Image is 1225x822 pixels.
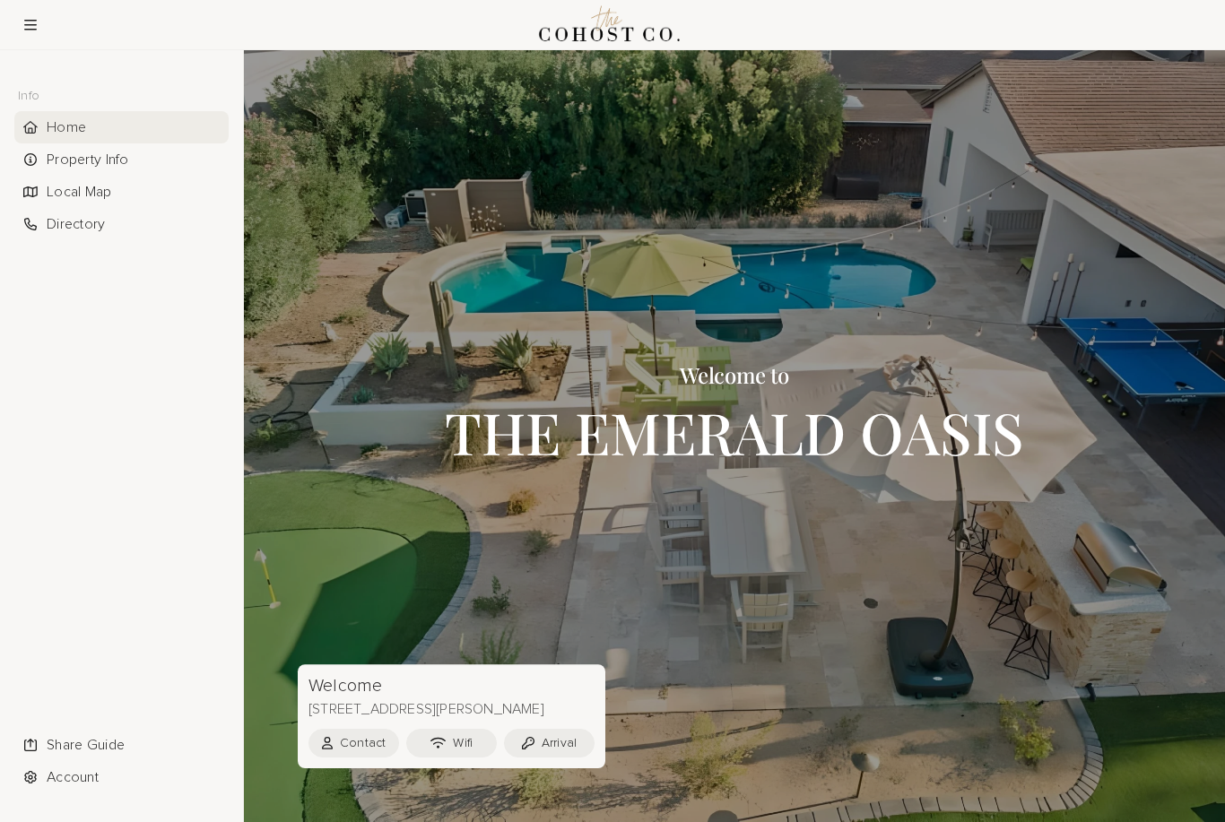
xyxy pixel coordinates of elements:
[298,675,602,697] h3: Welcome
[504,729,595,757] button: Arrival
[534,1,687,49] img: Logo
[14,729,229,761] div: Share Guide
[14,208,229,240] div: Directory
[14,111,229,143] li: Navigation item
[406,729,497,757] button: Wifi
[14,111,229,143] div: Home
[14,761,229,793] div: Account
[308,729,399,757] button: Contact
[445,401,1024,463] h1: THE EMERALD OASIS
[298,700,605,719] p: [STREET_ADDRESS][PERSON_NAME]
[445,363,1024,386] h3: Welcome to
[14,176,229,208] li: Navigation item
[14,143,229,176] li: Navigation item
[14,176,229,208] div: Local Map
[14,761,229,793] li: Navigation item
[14,208,229,240] li: Navigation item
[14,143,229,176] div: Property Info
[14,729,229,761] li: Navigation item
